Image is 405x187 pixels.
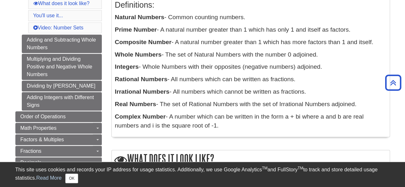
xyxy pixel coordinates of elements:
[298,166,303,170] sup: TM
[33,13,63,18] a: You'll use it...
[22,81,102,91] a: Dividing by [PERSON_NAME]
[22,35,102,53] a: Adding and Subtracting Whole Numbers
[20,125,57,131] span: Math Properties
[15,123,102,134] a: Math Properties
[15,134,102,145] a: Factors & Multiples
[115,51,162,58] b: Whole Numbers
[15,166,390,183] div: This site uses cookies and records your IP address for usage statistics. Additionally, we use Goo...
[15,146,102,157] a: Fractions
[115,100,386,109] p: - The set of Rational Numbers with the set of Irrational Numbers adjoined.
[33,1,90,6] a: What does it look like?
[36,175,61,181] a: Read More
[115,38,386,47] p: - A natural number greater than 1 which has more factors than 1 and itself.
[115,113,166,120] b: Complex Number
[115,88,170,95] b: Irrational Numbers
[115,39,172,45] b: Composite Number
[20,137,64,142] span: Factors & Multiples
[22,54,102,80] a: Multiplying and Dividing Positive and Negative Whole Numbers
[115,50,386,59] p: - The set of Natural Numbers with the number 0 adjoined.
[115,63,139,70] b: Integers
[115,13,386,22] p: - Common counting numbers.
[22,92,102,111] a: Adding Integers with Different Signs
[115,75,386,84] p: - All numbers which can be written as fractions.
[115,76,167,82] b: Rational Numbers
[20,114,66,119] span: Order of Operations
[383,78,403,87] a: Back to Top
[115,87,386,97] p: - All numbers which cannot be written as fractions.
[112,150,390,168] h2: What does it look like?
[115,26,157,33] b: Prime Number
[15,157,102,168] a: Decimals
[115,0,386,10] h3: Definitions:
[115,112,386,131] p: - A number which can be written in the form a + bi where a and b are real numbers and i is the sq...
[15,111,102,122] a: Order of Operations
[20,160,42,165] span: Decimals
[65,174,78,183] button: Close
[20,148,42,154] span: Fractions
[115,25,386,35] p: - A natural number greater than 1 which has only 1 and itself as factors.
[115,101,156,107] b: Real Numbers
[262,166,267,170] sup: TM
[115,14,165,20] b: Natural Numbers
[33,25,84,30] a: Video: Number Sets
[115,62,386,72] p: - Whole Numbers with their opposites (negative numbers) adjoined.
